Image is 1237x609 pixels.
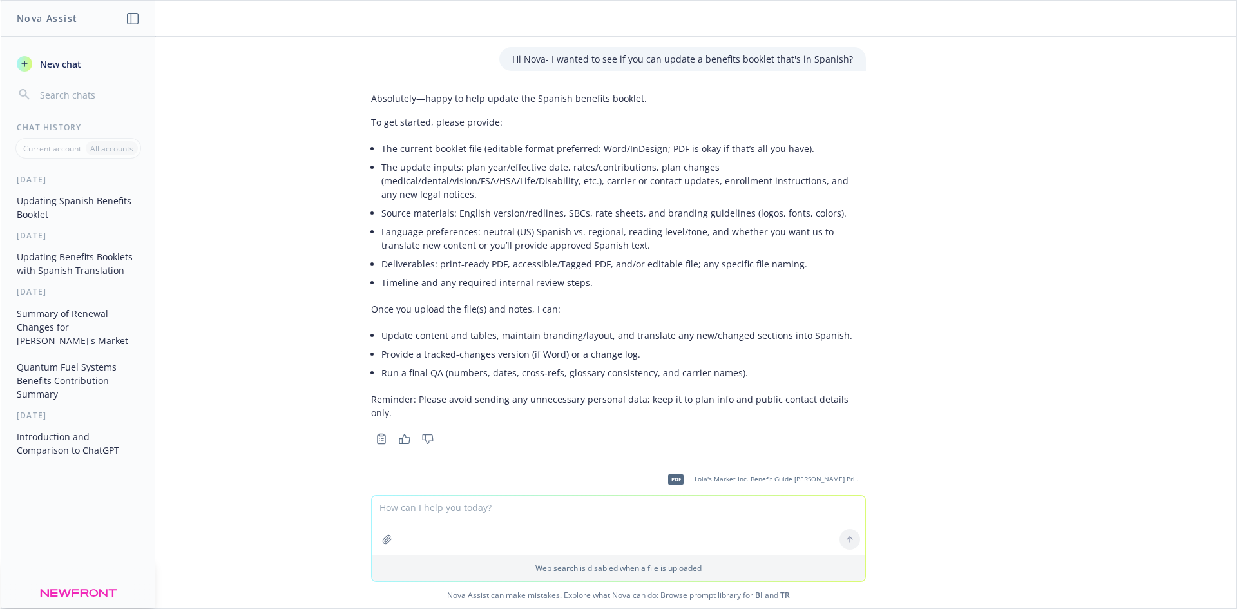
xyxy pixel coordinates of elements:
div: Chat History [1,122,155,133]
p: All accounts [90,143,133,154]
div: [DATE] [1,174,155,185]
p: Absolutely—happy to help update the Spanish benefits booklet. [371,92,866,105]
div: [DATE] [1,410,155,421]
li: Update content and tables, maintain branding/layout, and translate any new/changed sections into ... [381,326,866,345]
a: BI [755,590,763,601]
button: Quantum Fuel Systems Benefits Contribution Summary [12,356,145,405]
button: New chat [12,52,145,75]
input: Search chats [37,86,140,104]
p: Once you upload the file(s) and notes, I can: [371,302,866,316]
svg: Copy to clipboard [376,433,387,445]
div: pdfLola's Market Inc. Benefit Guide [PERSON_NAME] Principal Med Den 20241201 ES.pdf [660,463,866,496]
button: Updating Benefits Booklets with Spanish Translation [12,246,145,281]
span: New chat [37,57,81,71]
span: Lola's Market Inc. Benefit Guide [PERSON_NAME] Principal Med Den 20241201 ES.pdf [695,475,863,483]
p: Reminder: Please avoid sending any unnecessary personal data; keep it to plan info and public con... [371,392,866,420]
button: Thumbs down [417,430,438,448]
li: Language preferences: neutral (US) Spanish vs. regional, reading level/tone, and whether you want... [381,222,866,255]
li: Provide a tracked‑changes version (if Word) or a change log. [381,345,866,363]
a: TR [780,590,790,601]
span: Nova Assist can make mistakes. Explore what Nova can do: Browse prompt library for and [6,582,1231,608]
p: To get started, please provide: [371,115,866,129]
p: Web search is disabled when a file is uploaded [379,563,858,574]
button: Updating Spanish Benefits Booklet [12,190,145,225]
li: The update inputs: plan year/effective date, rates/contributions, plan changes (medical/dental/vi... [381,158,866,204]
div: [DATE] [1,286,155,297]
li: Run a final QA (numbers, dates, cross‑refs, glossary consistency, and carrier names). [381,363,866,382]
button: Summary of Renewal Changes for [PERSON_NAME]'s Market [12,303,145,351]
span: pdf [668,474,684,484]
p: Current account [23,143,81,154]
li: Timeline and any required internal review steps. [381,273,866,292]
li: Source materials: English version/redlines, SBCs, rate sheets, and branding guidelines (logos, fo... [381,204,866,222]
li: Deliverables: print‑ready PDF, accessible/Tagged PDF, and/or editable file; any specific file nam... [381,255,866,273]
h1: Nova Assist [17,12,77,25]
div: [DATE] [1,230,155,241]
li: The current booklet file (editable format preferred: Word/InDesign; PDF is okay if that’s all you... [381,139,866,158]
button: Introduction and Comparison to ChatGPT [12,426,145,461]
p: Hi Nova- I wanted to see if you can update a benefits booklet that's in Spanish? [512,52,853,66]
